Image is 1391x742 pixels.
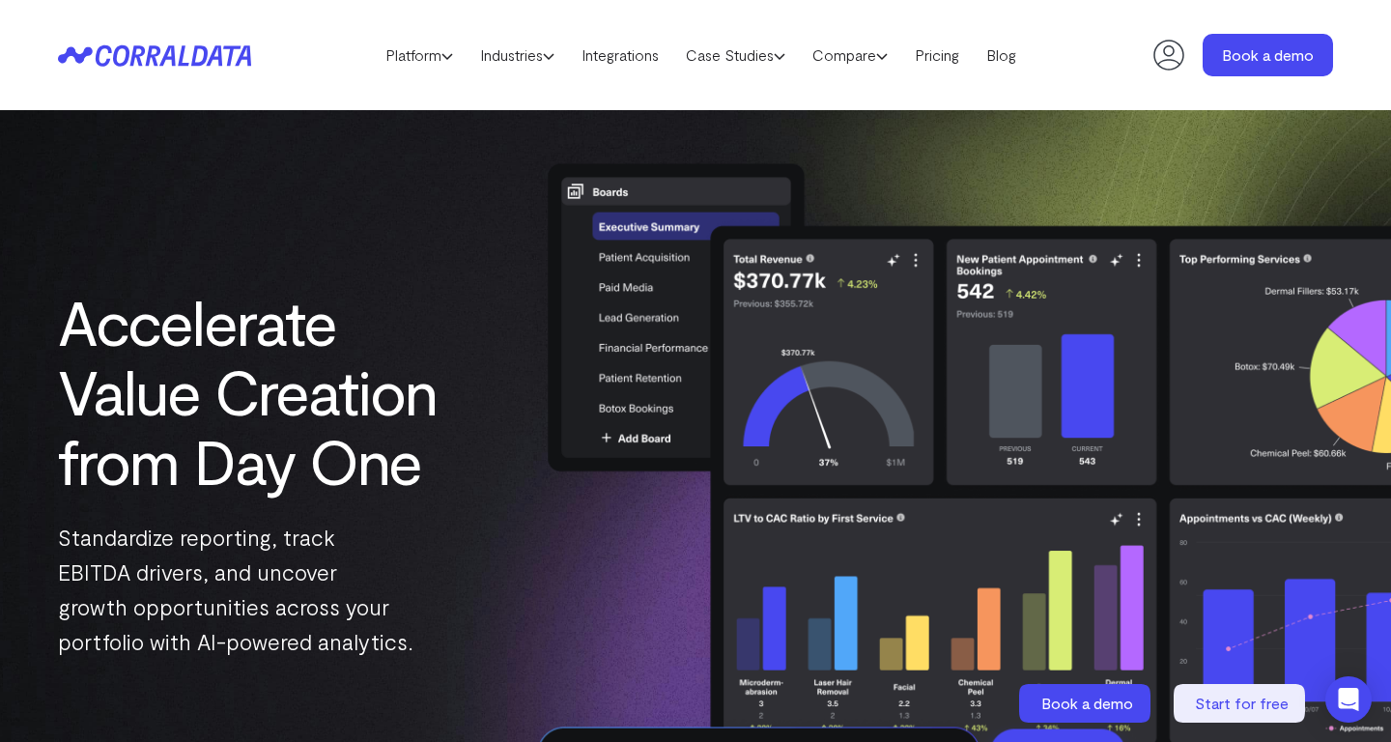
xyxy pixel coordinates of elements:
[672,41,799,70] a: Case Studies
[568,41,672,70] a: Integrations
[1203,34,1333,76] a: Book a demo
[1019,684,1154,723] a: Book a demo
[901,41,973,70] a: Pricing
[372,41,467,70] a: Platform
[58,520,439,659] p: Standardize reporting, track EBITDA drivers, and uncover growth opportunities across your portfol...
[799,41,901,70] a: Compare
[1325,676,1372,723] div: Open Intercom Messenger
[1195,694,1289,712] span: Start for free
[973,41,1030,70] a: Blog
[467,41,568,70] a: Industries
[58,287,439,496] h1: Accelerate Value Creation from Day One
[1041,694,1133,712] span: Book a demo
[1174,684,1309,723] a: Start for free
